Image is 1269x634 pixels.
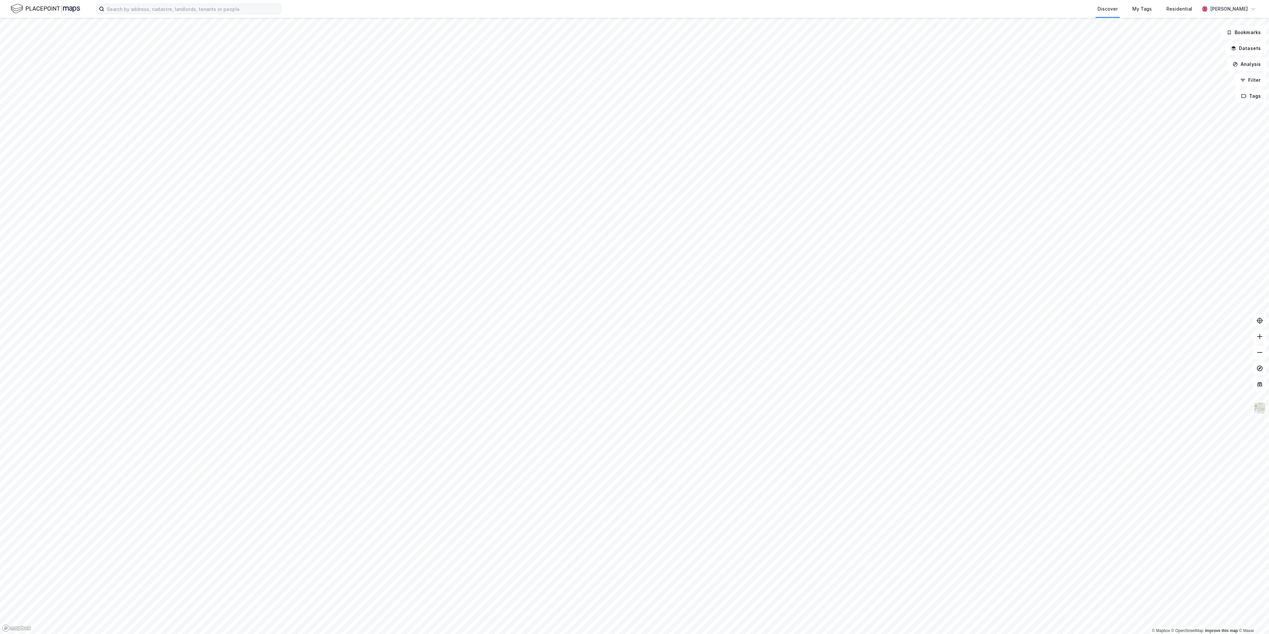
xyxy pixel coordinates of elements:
div: Discover [1098,5,1118,13]
input: Search by address, cadastre, landlords, tenants or people [104,4,281,14]
div: [PERSON_NAME] [1210,5,1248,13]
div: My Tags [1132,5,1152,13]
iframe: Chat Widget [1236,602,1269,634]
div: Residential [1166,5,1192,13]
img: logo.f888ab2527a4732fd821a326f86c7f29.svg [11,3,80,15]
